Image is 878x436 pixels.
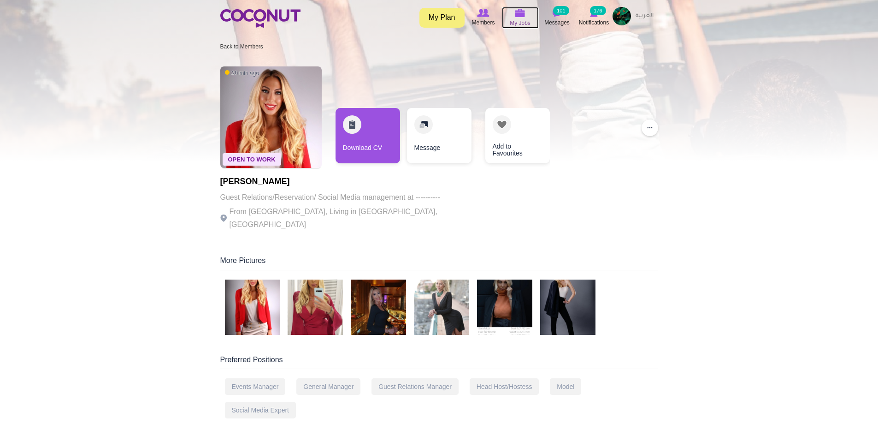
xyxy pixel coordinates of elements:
button: ... [642,119,658,136]
div: Preferred Positions [220,355,658,370]
img: Home [220,9,301,28]
a: Add to Favourites [485,108,550,163]
div: Head Host/Hostess [470,378,539,395]
span: My Jobs [510,18,530,28]
div: 3 / 3 [478,108,543,168]
a: Browse Members Members [465,7,502,28]
div: Social Media Expert [225,402,296,418]
div: Events Manager [225,378,286,395]
span: Open To Work [223,153,281,166]
a: العربية [631,7,658,25]
div: More Pictures [220,256,658,270]
span: 20 min ago [225,69,259,77]
a: Messages Messages 101 [539,7,576,28]
a: Download CV [336,108,400,163]
small: 176 [590,6,606,15]
div: Guest Relations Manager [371,378,459,395]
p: From [GEOGRAPHIC_DATA], Living in [GEOGRAPHIC_DATA], [GEOGRAPHIC_DATA] [220,205,474,231]
div: 1 / 3 [336,108,400,168]
span: Members [471,18,495,27]
h1: [PERSON_NAME] [220,177,474,186]
small: 101 [553,6,569,15]
img: Notifications [590,9,598,17]
div: General Manager [296,378,360,395]
img: Messages [553,9,562,17]
img: Browse Members [477,9,489,17]
div: 2 / 3 [407,108,471,168]
span: Notifications [579,18,609,27]
div: Model [550,378,581,395]
a: Back to Members [220,43,263,50]
a: Notifications Notifications 176 [576,7,613,28]
a: My Jobs My Jobs [502,7,539,29]
p: Guest Relations/Reservation/ Social Media management at ---------- [220,191,474,204]
img: My Jobs [515,9,525,17]
span: Messages [544,18,570,27]
a: Message [407,108,471,163]
a: My Plan [419,8,465,28]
